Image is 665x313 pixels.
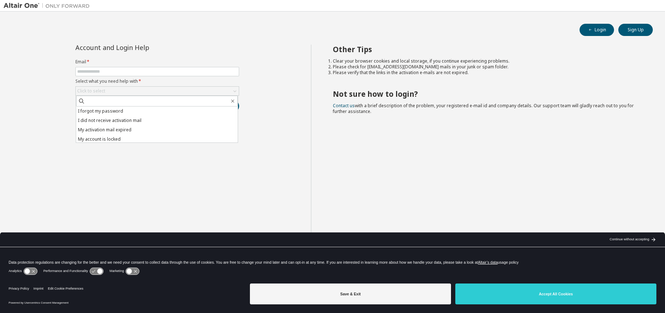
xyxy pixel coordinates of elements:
[76,106,238,116] li: I forgot my password
[333,70,640,76] li: Please verify that the links in the activation e-mails are not expired.
[618,24,653,36] button: Sign Up
[333,45,640,54] h2: Other Tips
[580,24,614,36] button: Login
[333,103,355,109] a: Contact us
[75,45,206,50] div: Account and Login Help
[4,2,93,9] img: Altair One
[75,78,239,84] label: Select what you need help with
[333,58,640,64] li: Clear your browser cookies and local storage, if you continue experiencing problems.
[75,59,239,65] label: Email
[333,64,640,70] li: Please check for [EMAIL_ADDRESS][DOMAIN_NAME] mails in your junk or spam folder.
[333,89,640,99] h2: Not sure how to login?
[76,87,239,95] div: Click to select
[333,103,634,114] span: with a brief description of the problem, your registered e-mail id and company details. Our suppo...
[77,88,105,94] div: Click to select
